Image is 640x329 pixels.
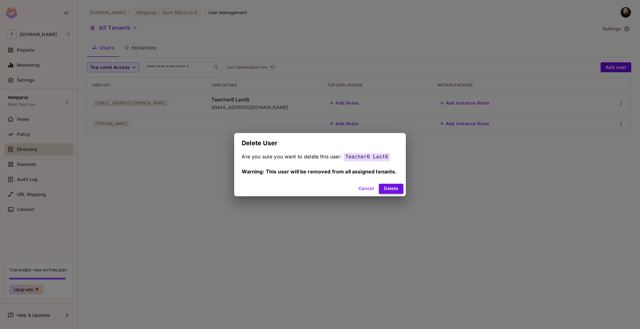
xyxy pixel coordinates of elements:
[242,168,396,175] span: Warning: This user will be removed from all assigned tenants.
[344,152,390,161] span: Teacher6 Last6
[234,133,406,153] h2: Delete User
[356,184,376,194] button: Cancel
[242,153,342,160] span: Are you sure you want to delete this user:
[379,184,403,194] button: Delete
